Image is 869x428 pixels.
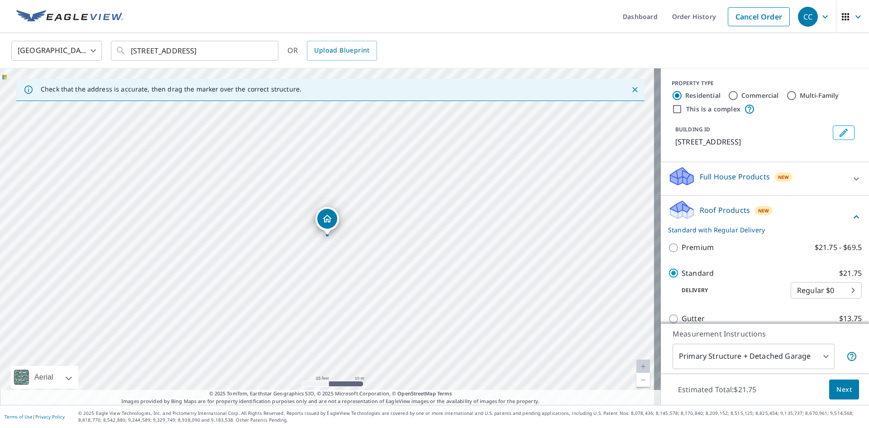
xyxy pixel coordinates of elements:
span: © 2025 TomTom, Earthstar Geographics SIO, © 2025 Microsoft Corporation, © [209,390,452,398]
p: Gutter [682,313,705,324]
label: Commercial [741,91,779,100]
a: Current Level 20, Zoom Out [636,373,650,387]
button: Close [629,84,641,96]
span: Next [836,384,852,395]
div: Aerial [11,366,78,389]
div: PROPERTY TYPE [672,79,858,87]
p: Measurement Instructions [673,328,857,339]
label: This is a complex [686,105,740,114]
img: EV Logo [16,10,123,24]
p: $21.75 - $69.5 [815,242,862,253]
p: Standard [682,268,714,279]
p: Delivery [668,286,791,294]
p: | [5,414,65,419]
p: Premium [682,242,714,253]
div: Regular $0 [791,278,862,303]
div: Primary Structure + Detached Garage [673,344,835,369]
label: Multi-Family [800,91,839,100]
a: Terms of Use [5,414,33,420]
p: Check that the address is accurate, then drag the marker over the correct structure. [41,85,301,93]
p: © 2025 Eagle View Technologies, Inc. and Pictometry International Corp. All Rights Reserved. Repo... [78,410,864,423]
div: Aerial [32,366,56,389]
div: Full House ProductsNew [668,166,862,192]
p: Estimated Total: $21.75 [671,380,764,399]
input: Search by address or latitude-longitude [131,38,260,63]
div: Dropped pin, building 1, Residential property, 2609 W Express Ln Lecanto, FL 34461 [315,207,339,235]
p: [STREET_ADDRESS] [675,136,829,147]
div: [GEOGRAPHIC_DATA] [11,38,102,63]
span: New [758,207,769,214]
div: Roof ProductsNewStandard with Regular Delivery [668,199,862,235]
a: Current Level 20, Zoom In Disabled [636,360,650,373]
p: $21.75 [839,268,862,279]
a: Cancel Order [728,7,790,26]
button: Edit building 1 [833,125,855,140]
p: Roof Products [700,205,750,216]
a: Terms [437,390,452,397]
label: Residential [685,91,721,100]
div: OR [287,41,377,61]
div: CC [798,7,818,27]
p: Standard with Regular Delivery [668,225,851,235]
a: Upload Blueprint [307,41,377,61]
a: OpenStreetMap [397,390,435,397]
button: Next [829,380,859,400]
p: Full House Products [700,171,770,182]
span: New [778,173,789,181]
p: $13.75 [839,313,862,324]
a: Privacy Policy [35,414,65,420]
span: Your report will include the primary structure and a detached garage if one exists. [846,351,857,362]
p: BUILDING ID [675,125,710,133]
span: Upload Blueprint [314,45,369,56]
